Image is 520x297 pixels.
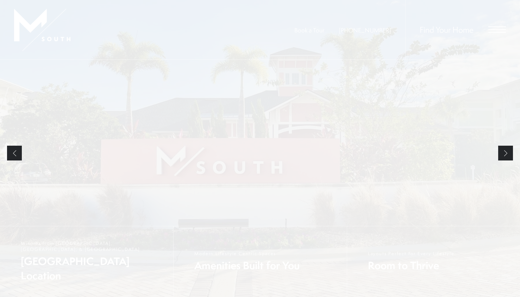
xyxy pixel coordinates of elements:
button: Open Menu [488,26,506,33]
img: MSouth [14,9,70,51]
a: Find Your Home [420,24,474,35]
span: Room to Thrive [368,258,455,273]
a: Layouts Perfect For Every Lifestyle [347,226,520,297]
a: Call Us at 813-570-8014 [339,26,391,34]
a: Modern Lifestyle Centric Spaces [173,226,346,297]
span: Amenities Built for You [194,258,300,273]
span: Modern Lifestyle Centric Spaces [194,251,300,257]
a: Next [498,146,513,160]
span: Minutes from [GEOGRAPHIC_DATA], [GEOGRAPHIC_DATA], & [GEOGRAPHIC_DATA] [21,240,166,252]
a: Book a Tour [294,26,324,34]
a: Previous [7,146,22,160]
span: Layouts Perfect For Every Lifestyle [368,251,455,257]
span: [PHONE_NUMBER] [339,26,391,34]
span: [GEOGRAPHIC_DATA] Location [21,254,166,283]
